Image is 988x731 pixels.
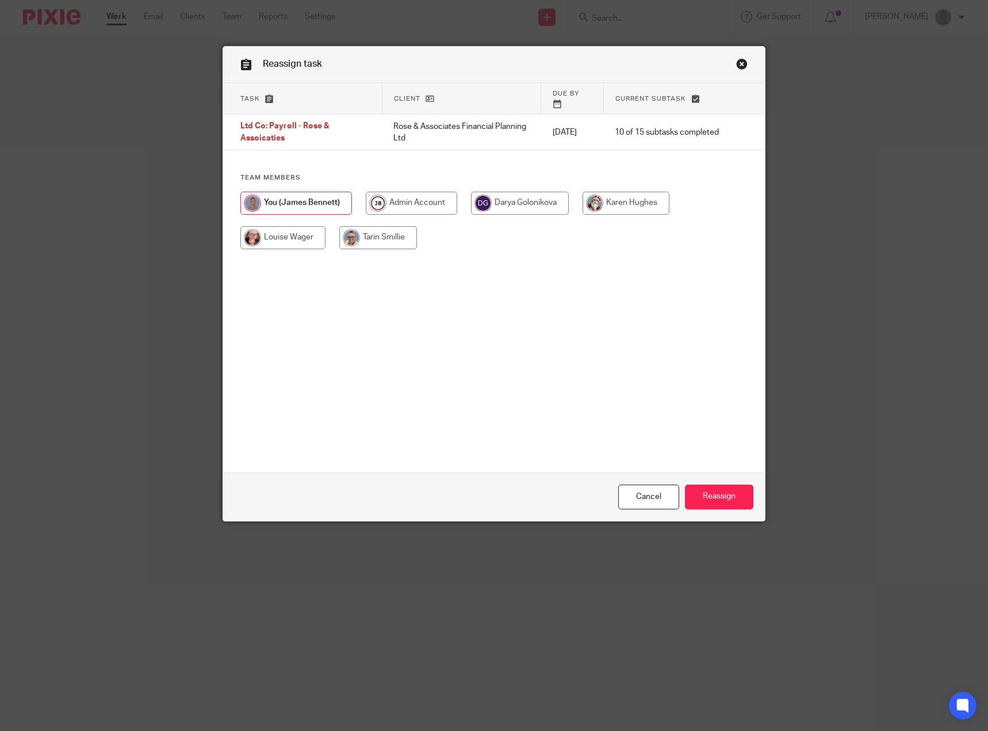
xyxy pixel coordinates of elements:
span: Ltd Co: Payroll - Rose & Assoicaties [240,123,329,143]
span: Reassign task [263,59,322,68]
p: Rose & Associates Financial Planning Ltd [393,121,529,144]
input: Reassign [685,485,753,509]
p: [DATE] [553,127,592,138]
span: Client [394,96,420,102]
span: Due by [553,90,579,97]
span: Current subtask [615,96,686,102]
a: Close this dialog window [618,485,679,509]
h4: Team members [240,173,748,182]
span: Task [240,96,260,102]
td: 10 of 15 subtasks completed [603,115,730,150]
a: Close this dialog window [736,58,748,74]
